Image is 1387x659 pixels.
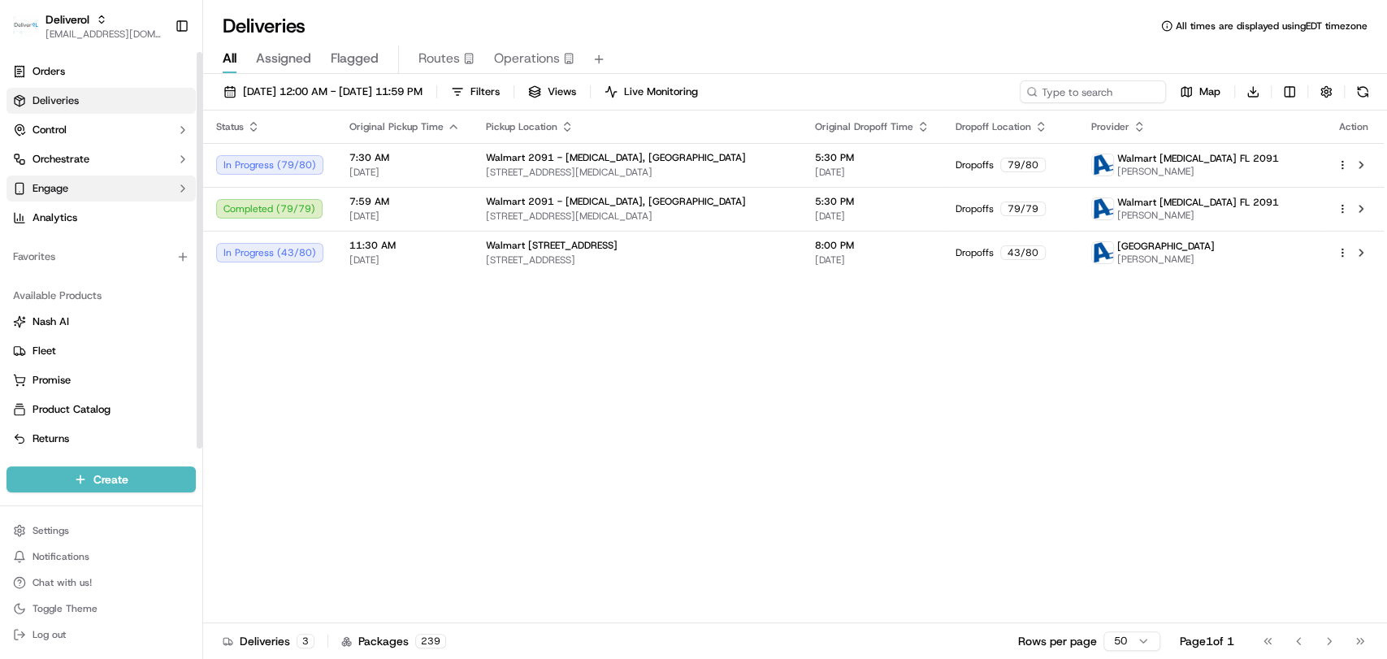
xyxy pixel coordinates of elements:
[33,628,66,641] span: Log out
[1000,245,1046,260] div: 43 / 80
[1092,242,1113,263] img: ActionCourier.png
[16,280,42,306] img: Jeff Sasse
[137,365,150,378] div: 💻
[349,195,460,208] span: 7:59 AM
[16,16,49,49] img: Nash
[7,244,196,270] div: Favorites
[624,85,698,99] span: Live Monitoring
[956,120,1031,133] span: Dropoff Location
[33,431,69,446] span: Returns
[815,151,930,164] span: 5:30 PM
[494,49,560,68] span: Operations
[956,158,994,171] span: Dropoffs
[13,344,189,358] a: Fleet
[7,117,196,143] button: Control
[216,120,244,133] span: Status
[135,252,141,265] span: •
[1117,152,1279,165] span: Walmart [MEDICAL_DATA] FL 2091
[33,210,77,225] span: Analytics
[7,59,196,85] a: Orders
[1180,633,1234,649] div: Page 1 of 1
[7,571,196,594] button: Chat with us!
[33,344,56,358] span: Fleet
[815,195,930,208] span: 5:30 PM
[815,239,930,252] span: 8:00 PM
[13,402,189,417] a: Product Catalog
[33,181,68,196] span: Engage
[815,166,930,179] span: [DATE]
[16,236,42,262] img: Charles Folsom
[33,93,79,108] span: Deliveries
[46,28,162,41] button: [EMAIL_ADDRESS][DOMAIN_NAME]
[486,120,557,133] span: Pickup Location
[154,363,261,379] span: API Documentation
[7,309,196,335] button: Nash AI
[297,634,314,648] div: 3
[73,171,223,184] div: We're available if you need us!
[33,550,89,563] span: Notifications
[1000,202,1046,216] div: 79 / 79
[470,85,500,99] span: Filters
[7,367,196,393] button: Promise
[341,633,446,649] div: Packages
[13,373,189,388] a: Promise
[216,80,430,103] button: [DATE] 12:00 AM - [DATE] 11:59 PM
[13,314,189,329] a: Nash AI
[486,210,789,223] span: [STREET_ADDRESS][MEDICAL_DATA]
[1092,154,1113,176] img: ActionCourier.png
[1351,80,1374,103] button: Refresh
[144,252,177,265] span: [DATE]
[276,160,296,180] button: Start new chat
[415,634,446,648] div: 239
[16,65,296,91] p: Welcome 👋
[1092,198,1113,219] img: ActionCourier.png
[256,49,311,68] span: Assigned
[33,152,89,167] span: Orchestrate
[1018,633,1097,649] p: Rows per page
[1337,120,1371,133] div: Action
[33,363,124,379] span: Knowledge Base
[144,296,177,309] span: [DATE]
[33,253,46,266] img: 1736555255976-a54dd68f-1ca7-489b-9aae-adbdc363a1c4
[1117,240,1215,253] span: [GEOGRAPHIC_DATA]
[486,254,789,267] span: [STREET_ADDRESS]
[521,80,583,103] button: Views
[486,195,746,208] span: Walmart 2091 - [MEDICAL_DATA], [GEOGRAPHIC_DATA]
[7,545,196,568] button: Notifications
[223,49,236,68] span: All
[1020,80,1166,103] input: Type to search
[7,466,196,492] button: Create
[349,254,460,267] span: [DATE]
[93,471,128,488] span: Create
[13,431,189,446] a: Returns
[42,105,293,122] input: Got a question? Start typing here...
[349,151,460,164] span: 7:30 AM
[956,246,994,259] span: Dropoffs
[10,357,131,386] a: 📗Knowledge Base
[33,123,67,137] span: Control
[7,519,196,542] button: Settings
[1199,85,1220,99] span: Map
[223,633,314,649] div: Deliveries
[13,15,39,37] img: Deliverol
[444,80,507,103] button: Filters
[597,80,705,103] button: Live Monitoring
[162,403,197,415] span: Pylon
[486,151,746,164] span: Walmart 2091 - [MEDICAL_DATA], [GEOGRAPHIC_DATA]
[7,597,196,620] button: Toggle Theme
[252,208,296,228] button: See all
[7,397,196,423] button: Product Catalog
[815,210,930,223] span: [DATE]
[1117,209,1279,222] span: [PERSON_NAME]
[486,239,618,252] span: Walmart [STREET_ADDRESS]
[50,296,132,309] span: [PERSON_NAME]
[33,373,71,388] span: Promise
[7,426,196,452] button: Returns
[7,623,196,646] button: Log out
[16,365,29,378] div: 📗
[1117,165,1279,178] span: [PERSON_NAME]
[46,11,89,28] button: Deliverol
[1117,253,1215,266] span: [PERSON_NAME]
[1117,196,1279,209] span: Walmart [MEDICAL_DATA] FL 2091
